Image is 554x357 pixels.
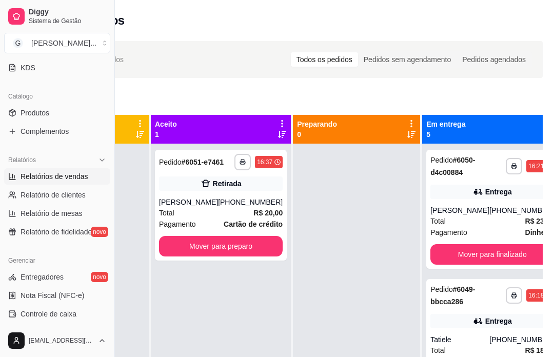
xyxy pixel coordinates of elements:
[8,156,36,164] span: Relatórios
[528,162,544,170] div: 16:21
[21,309,76,319] span: Controle de caixa
[29,17,106,25] span: Sistema de Gestão
[4,33,110,53] button: Select a team
[21,126,69,136] span: Complementos
[182,158,224,166] strong: # 6051-e7461
[457,52,531,67] div: Pedidos agendados
[4,252,110,269] div: Gerenciar
[21,290,84,301] span: Nota Fiscal (NFC-e)
[21,171,88,182] span: Relatórios de vendas
[4,269,110,285] a: Entregadoresnovo
[426,119,465,129] p: Em entrega
[4,105,110,121] a: Produtos
[430,285,453,293] span: Pedido
[31,38,96,48] div: [PERSON_NAME] ...
[159,197,218,207] div: [PERSON_NAME]
[291,52,358,67] div: Todos os pedidos
[430,227,467,238] span: Pagamento
[430,285,475,306] strong: # 6049-bbcca286
[430,244,554,265] button: Mover para finalizado
[13,38,23,48] span: G
[4,306,110,322] a: Controle de caixa
[21,227,92,237] span: Relatório de fidelidade
[485,316,512,326] div: Entrega
[213,179,242,189] div: Retirada
[159,236,283,256] button: Mover para preparo
[253,209,283,217] strong: R$ 20,00
[22,12,125,29] h2: Gestor de pedidos
[430,205,489,215] div: [PERSON_NAME]
[297,129,337,140] p: 0
[297,119,337,129] p: Preparando
[426,129,465,140] p: 5
[224,220,283,228] strong: Cartão de crédito
[155,119,177,129] p: Aceito
[21,272,64,282] span: Entregadores
[4,205,110,222] a: Relatório de mesas
[4,123,110,140] a: Complementos
[430,215,446,227] span: Total
[430,156,453,164] span: Pedido
[29,8,106,17] span: Diggy
[358,52,457,67] div: Pedidos sem agendamento
[4,88,110,105] div: Catálogo
[159,158,182,166] span: Pedido
[159,207,174,219] span: Total
[430,334,489,345] div: Tatiele
[430,345,446,356] span: Total
[4,4,110,29] a: DiggySistema de Gestão
[4,287,110,304] a: Nota Fiscal (NFC-e)
[257,158,272,166] div: 16:37
[218,197,283,207] div: [PHONE_NUMBER]
[4,224,110,240] a: Relatório de fidelidadenovo
[4,187,110,203] a: Relatório de clientes
[159,219,196,230] span: Pagamento
[528,291,544,300] div: 16:18
[155,129,177,140] p: 1
[489,334,554,345] div: [PHONE_NUMBER]
[21,108,49,118] span: Produtos
[485,187,512,197] div: Entrega
[21,63,35,73] span: KDS
[21,208,83,219] span: Relatório de mesas
[430,156,475,176] strong: # 6050-d4c00884
[4,60,110,76] a: KDS
[4,168,110,185] a: Relatórios de vendas
[21,190,86,200] span: Relatório de clientes
[4,328,110,353] button: [EMAIL_ADDRESS][DOMAIN_NAME]
[489,205,554,215] div: [PHONE_NUMBER]
[29,336,94,345] span: [EMAIL_ADDRESS][DOMAIN_NAME]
